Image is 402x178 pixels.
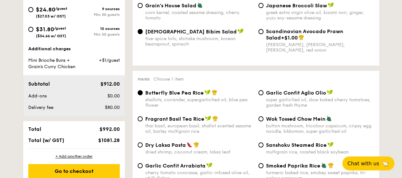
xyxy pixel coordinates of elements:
span: Mains [138,77,150,82]
span: $24.80 [36,6,55,13]
input: Fragrant Basil Tea Ricethai basil, european basil, shallot scented sesame oil, barley multigrain ... [138,116,143,121]
span: +$1.00 [281,35,298,41]
img: icon-vegetarian.fe4039eb.svg [321,162,327,168]
input: Smoked Paprika Riceturmeric baked rice, smokey sweet paprika, tri-colour capsicum [258,163,263,168]
span: 🦙 [382,160,389,167]
div: Additional charges [28,46,120,52]
span: Garlic Confit Aglio Olio [266,90,326,96]
span: ($34.66 w/ GST) [36,34,66,38]
span: Smoked Paprika Rice [266,163,320,169]
input: Japanese Broccoli Slawgreek extra virgin olive oil, kizami nori, ginger, yuzu soy-sesame dressing [258,3,263,8]
span: Garlic Confit Arrabiata [145,163,206,169]
div: five-spice tofu, shiitake mushroom, korean beansprout, spinach [145,36,253,47]
input: Garlic Confit Aglio Oliosuper garlicfied oil, slow baked cherry tomatoes, garden fresh thyme [258,90,263,95]
span: Mini Brioche Buns + Grain's Curry Chicken [28,58,75,69]
input: $31.80/guest($34.66 w/ GST)10 coursesMin 30 guests [28,27,33,32]
img: icon-vegan.f8ff3823.svg [328,2,334,8]
input: Wok Tossed Chow Meinbutton mushroom, tricolour capsicum, cripsy egg noodle, kikkoman, super garli... [258,116,263,121]
input: Garlic Confit Arrabiatacherry tomato concasse, garlic-infused olive oil, chilli flakes [138,163,143,168]
div: greek extra virgin olive oil, kizami nori, ginger, yuzu soy-sesame dressing [266,10,374,21]
span: Sanshoku Steamed Rice [266,142,327,148]
img: icon-spicy.37a8142b.svg [187,142,192,147]
span: $992.00 [99,126,119,132]
img: icon-vegan.f8ff3823.svg [327,142,334,147]
div: super garlicfied oil, slow baked cherry tomatoes, garden fresh thyme [266,97,374,108]
span: Total [28,126,41,132]
span: Subtotal [28,81,50,87]
img: icon-vegetarian.fe4039eb.svg [197,2,203,8]
img: icon-vegan.f8ff3823.svg [237,28,244,34]
div: Go to checkout [28,164,120,178]
span: $0.00 [107,93,119,99]
span: Choose 1 item [153,76,184,82]
span: Wok Tossed Chow Mein [266,116,325,122]
div: multigrain rice, roasted black soybean [266,149,374,155]
input: [DEMOGRAPHIC_DATA] Bibim Saladfive-spice tofu, shiitake mushroom, korean beansprout, spinach [138,29,143,34]
img: icon-chef-hat.a58ddaea.svg [328,162,334,168]
span: $912.00 [100,81,119,87]
span: Grain's House Salad [145,3,196,9]
span: Add-ons [28,93,47,99]
span: /guest [55,6,67,11]
div: [PERSON_NAME], [PERSON_NAME], [PERSON_NAME], red onion [266,42,374,53]
div: Min 30 guests [74,12,120,17]
input: $24.80/guest($27.03 w/ GST)9 coursesMin 30 guests [28,7,33,12]
input: Dry Laksa Pastadried shrimp, coconut cream, laksa leaf [138,142,143,147]
div: dried shrimp, coconut cream, laksa leaf [145,149,253,155]
div: button mushroom, tricolour capsicum, cripsy egg noodle, kikkoman, super garlicfied oil [266,123,374,134]
img: icon-vegan.f8ff3823.svg [205,116,211,121]
img: icon-vegan.f8ff3823.svg [206,162,213,168]
span: ($27.03 w/ GST) [36,14,66,18]
span: Dry Laksa Pasta [145,142,186,148]
span: +$1/guest [99,58,119,63]
div: 10 courses [74,26,120,31]
img: icon-vegan.f8ff3823.svg [204,89,211,95]
div: Min 30 guests [74,32,120,37]
span: /guest [54,26,66,31]
span: $80.00 [105,105,119,110]
input: Sanshoku Steamed Ricemultigrain rice, roasted black soybean [258,142,263,147]
input: Scandinavian Avocado Prawn Salad+$1.00[PERSON_NAME], [PERSON_NAME], [PERSON_NAME], red onion [258,29,263,34]
div: shallots, coriander, supergarlicfied oil, blue pea flower [145,97,253,108]
span: Chat with us [347,160,379,167]
div: corn kernel, roasted sesame dressing, cherry tomato [145,10,253,21]
input: Butterfly Blue Pea Riceshallots, coriander, supergarlicfied oil, blue pea flower [138,90,143,95]
span: Total (w/ GST) [28,137,64,143]
div: + Add another order [28,154,120,159]
span: $31.80 [36,26,54,33]
img: icon-vegetarian.fe4039eb.svg [326,116,332,121]
span: Scandinavian Avocado Prawn Salad [266,28,343,41]
span: Butterfly Blue Pea Rice [145,90,204,96]
img: icon-vegan.f8ff3823.svg [327,89,333,95]
img: icon-chef-hat.a58ddaea.svg [298,34,304,40]
span: Fragrant Basil Tea Rice [145,116,204,122]
span: Delivery fee [28,105,53,110]
div: thai basil, european basil, shallot scented sesame oil, barley multigrain rice [145,123,253,134]
img: icon-chef-hat.a58ddaea.svg [212,89,217,95]
input: Grain's House Saladcorn kernel, roasted sesame dressing, cherry tomato [138,3,143,8]
span: [DEMOGRAPHIC_DATA] Bibim Salad [145,29,237,35]
span: $1081.28 [98,137,119,143]
img: icon-chef-hat.a58ddaea.svg [212,116,218,121]
img: icon-chef-hat.a58ddaea.svg [194,142,199,147]
button: Chat with us🦙 [342,156,394,170]
span: Japanese Broccoli Slaw [266,3,327,9]
div: 9 courses [74,7,120,11]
